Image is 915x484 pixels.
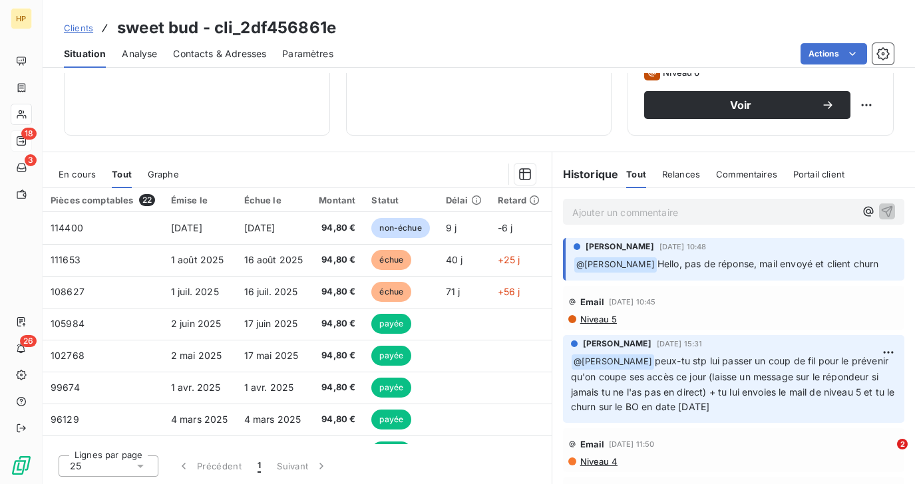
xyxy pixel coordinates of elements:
span: 16 juil. 2025 [244,286,298,297]
button: Actions [801,43,867,64]
div: Pièces comptables [51,194,155,206]
span: En cours [59,169,96,180]
button: Voir [644,91,850,119]
span: 94,80 € [319,221,355,235]
span: 94,80 € [319,285,355,299]
span: 40 j [446,254,463,265]
iframe: Intercom live chat [870,439,902,471]
span: Hello, pas de réponse, mail envoyé et client churn [657,258,879,269]
span: [PERSON_NAME] [583,338,651,350]
span: 17 juin 2025 [244,318,298,329]
span: 2 mai 2025 [171,350,222,361]
span: Situation [64,47,106,60]
button: Suivant [269,452,336,480]
span: Voir [660,100,821,110]
span: Clients [64,23,93,33]
span: 4 mars 2025 [244,414,301,425]
span: Paramètres [282,47,333,60]
span: 96129 [51,414,79,425]
span: Tout [626,169,646,180]
span: [DATE] [171,222,202,233]
span: +56 j [498,286,520,297]
span: [DATE] [244,222,275,233]
span: Email [580,297,605,307]
span: 22 [139,194,155,206]
span: 9 j [446,222,457,233]
span: Contacts & Adresses [173,47,266,60]
span: payée [371,441,411,461]
span: Analyse [122,47,157,60]
div: Émise le [171,195,228,205]
span: 16 août 2025 [244,254,303,265]
button: Précédent [169,452,250,480]
span: 111653 [51,254,81,265]
span: 1 juil. 2025 [171,286,219,297]
span: payée [371,314,411,334]
div: Retard [498,195,540,205]
span: peux-tu stp lui passer un coup de fil pour le prévenir qu'on coupe ses accès ce jour (laisse un m... [571,355,898,413]
span: 114400 [51,222,83,233]
span: 108627 [51,286,85,297]
span: +25 j [498,254,520,265]
span: [DATE] 10:48 [659,243,707,251]
span: 94,80 € [319,349,355,362]
div: HP [11,8,32,29]
div: Délai [446,195,482,205]
span: 94,80 € [319,413,355,426]
span: échue [371,250,411,270]
span: 1 [258,459,261,473]
span: 17 mai 2025 [244,350,299,361]
span: Portail client [793,169,844,180]
span: 26 [20,335,37,347]
span: échue [371,282,411,302]
span: [DATE] 10:45 [609,298,656,306]
span: 102768 [51,350,85,361]
button: 1 [250,452,269,480]
span: 99674 [51,382,80,393]
span: payée [371,346,411,366]
span: -6 j [498,222,513,233]
span: [PERSON_NAME] [586,241,654,253]
h3: sweet bud - cli_2df456861e [117,16,336,40]
span: 71 j [446,286,460,297]
span: @ [PERSON_NAME] [572,354,654,370]
span: 3 [25,154,37,166]
span: Relances [662,169,700,180]
h6: Historique [552,166,619,182]
span: 1 avr. 2025 [171,382,221,393]
span: Email [580,439,605,449]
span: 1 avr. 2025 [244,382,294,393]
a: Clients [64,21,93,35]
span: 2 juin 2025 [171,318,222,329]
span: @ [PERSON_NAME] [574,257,657,273]
span: 25 [70,459,81,473]
span: Niveau 4 [579,456,618,467]
span: 2 [897,439,908,449]
span: 105984 [51,318,85,329]
span: [DATE] 15:31 [657,340,703,348]
div: Statut [371,195,429,205]
span: 4 mars 2025 [171,414,228,425]
span: 94,80 € [319,253,355,267]
img: Logo LeanPay [11,455,32,476]
span: payée [371,410,411,429]
span: payée [371,378,411,398]
span: [DATE] 11:50 [609,440,655,448]
span: Graphe [148,169,179,180]
span: Tout [112,169,132,180]
span: Niveau 5 [579,314,617,324]
span: 94,80 € [319,317,355,330]
div: Montant [319,195,355,205]
span: 94,80 € [319,381,355,394]
span: 18 [21,128,37,140]
span: non-échue [371,218,429,238]
span: Commentaires [716,169,777,180]
div: Échue le [244,195,303,205]
span: 1 août 2025 [171,254,224,265]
